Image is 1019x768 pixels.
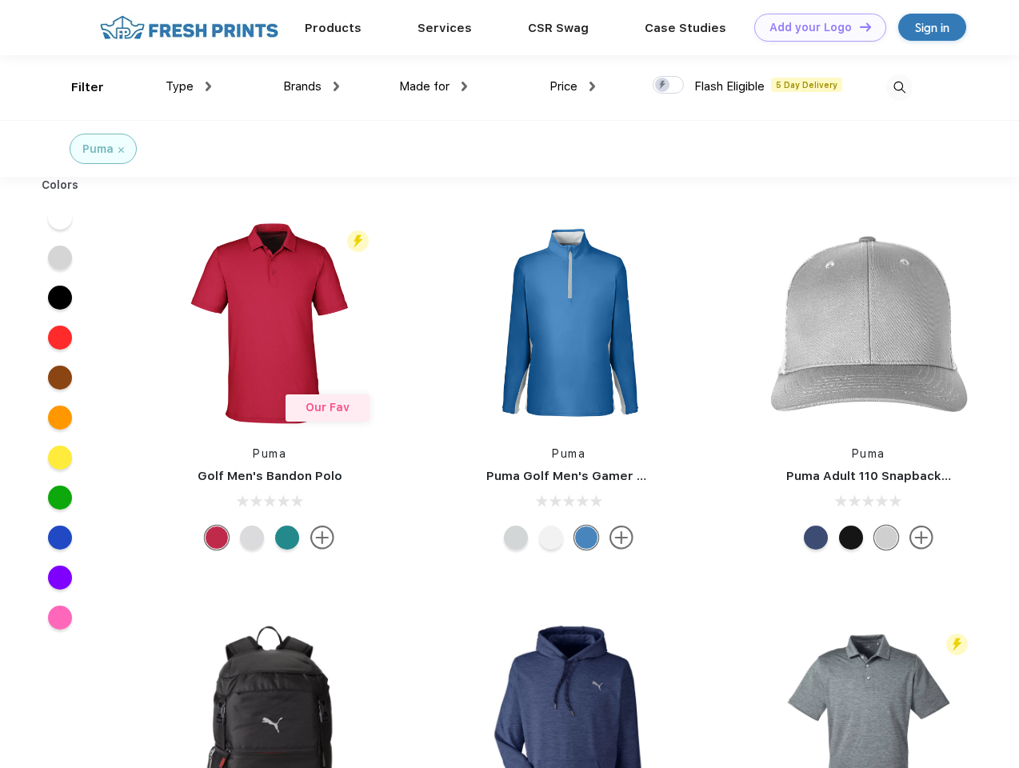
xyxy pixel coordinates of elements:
[528,21,589,35] a: CSR Swag
[71,78,104,97] div: Filter
[399,79,450,94] span: Made for
[539,526,563,550] div: Bright White
[909,526,933,550] img: more.svg
[769,21,852,34] div: Add your Logo
[915,18,949,37] div: Sign in
[552,447,585,460] a: Puma
[860,22,871,31] img: DT
[198,469,342,483] a: Golf Men's Bandon Polo
[839,526,863,550] div: Pma Blk with Pma Blk
[253,447,286,460] a: Puma
[166,79,194,94] span: Type
[898,14,966,41] a: Sign in
[82,141,114,158] div: Puma
[549,79,577,94] span: Price
[504,526,528,550] div: High Rise
[609,526,633,550] img: more.svg
[886,74,913,101] img: desktop_search.svg
[30,177,91,194] div: Colors
[163,217,376,430] img: func=resize&h=266
[804,526,828,550] div: Peacoat Qut Shd
[240,526,264,550] div: High Rise
[762,217,975,430] img: func=resize&h=266
[486,469,739,483] a: Puma Golf Men's Gamer Golf Quarter-Zip
[205,526,229,550] div: Ski Patrol
[462,82,467,91] img: dropdown.png
[283,79,322,94] span: Brands
[694,79,765,94] span: Flash Eligible
[95,14,283,42] img: fo%20logo%202.webp
[418,21,472,35] a: Services
[334,82,339,91] img: dropdown.png
[206,82,211,91] img: dropdown.png
[589,82,595,91] img: dropdown.png
[874,526,898,550] div: Quarry Brt Whit
[946,634,968,655] img: flash_active_toggle.svg
[852,447,885,460] a: Puma
[118,147,124,153] img: filter_cancel.svg
[771,78,842,92] span: 5 Day Delivery
[462,217,675,430] img: func=resize&h=266
[306,401,350,414] span: Our Fav
[305,21,362,35] a: Products
[275,526,299,550] div: Green Lagoon
[310,526,334,550] img: more.svg
[347,230,369,252] img: flash_active_toggle.svg
[574,526,598,550] div: Bright Cobalt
